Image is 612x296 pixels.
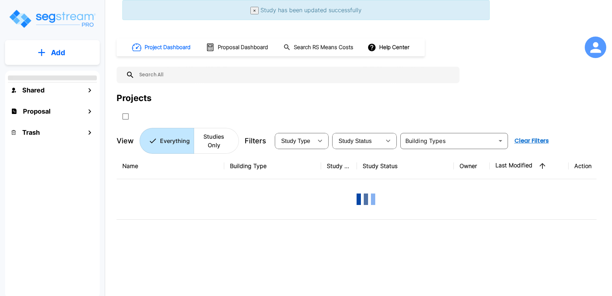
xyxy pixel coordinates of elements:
[253,8,256,13] span: ×
[194,128,239,154] button: Studies Only
[140,128,239,154] div: Platform
[281,40,357,54] button: Search RS Means Costs
[276,131,313,151] div: Select
[117,153,224,179] th: Name
[366,40,412,54] button: Help Center
[245,135,266,146] p: Filters
[218,43,268,52] h1: Proposal Dashboard
[352,185,380,214] img: Loading
[334,131,381,151] div: Select
[22,128,40,137] h1: Trash
[339,138,372,144] span: Study Status
[281,138,310,144] span: Study Type
[129,39,194,55] button: Project Dashboard
[198,132,230,149] p: Studies Only
[117,92,151,105] div: Projects
[294,43,353,52] h1: Search RS Means Costs
[135,67,456,83] input: Search All
[145,43,190,52] h1: Project Dashboard
[140,128,194,154] button: Everything
[357,153,454,179] th: Study Status
[51,47,65,58] p: Add
[8,9,96,29] img: Logo
[495,136,505,146] button: Open
[160,137,190,145] p: Everything
[250,7,259,14] button: Close
[118,109,133,124] button: SelectAll
[454,153,490,179] th: Owner
[22,85,44,95] h1: Shared
[23,106,51,116] h1: Proposal
[117,135,134,146] p: View
[490,153,569,179] th: Last Modified
[402,136,494,146] input: Building Types
[224,153,321,179] th: Building Type
[512,134,552,148] button: Clear Filters
[5,42,100,63] button: Add
[321,153,357,179] th: Study Type
[260,6,362,14] span: Study has been updated successfully
[203,40,272,55] button: Proposal Dashboard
